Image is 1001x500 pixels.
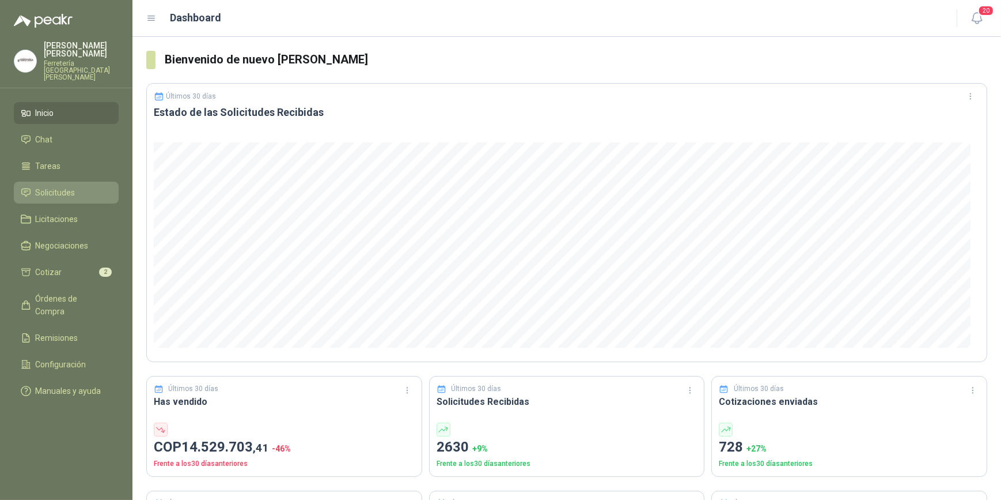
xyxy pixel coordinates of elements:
[36,358,86,371] span: Configuración
[451,384,501,394] p: Últimos 30 días
[14,235,119,257] a: Negociaciones
[165,51,987,69] h3: Bienvenido de nuevo [PERSON_NAME]
[36,107,54,119] span: Inicio
[36,239,89,252] span: Negociaciones
[169,384,219,394] p: Últimos 30 días
[719,458,980,469] p: Frente a los 30 días anteriores
[36,292,108,318] span: Órdenes de Compra
[154,437,415,458] p: COP
[14,102,119,124] a: Inicio
[472,444,488,453] span: + 9 %
[437,458,697,469] p: Frente a los 30 días anteriores
[166,92,217,100] p: Últimos 30 días
[437,437,697,458] p: 2630
[154,458,415,469] p: Frente a los 30 días anteriores
[154,106,980,119] h3: Estado de las Solicitudes Recibidas
[14,208,119,230] a: Licitaciones
[14,14,73,28] img: Logo peakr
[36,332,78,344] span: Remisiones
[44,42,119,58] p: [PERSON_NAME] [PERSON_NAME]
[966,8,987,29] button: 20
[14,380,119,402] a: Manuales y ayuda
[14,354,119,375] a: Configuración
[978,5,994,16] span: 20
[36,186,75,199] span: Solicitudes
[170,10,222,26] h1: Dashboard
[253,441,268,454] span: ,41
[14,261,119,283] a: Cotizar2
[14,129,119,151] a: Chat
[14,155,119,177] a: Tareas
[746,444,767,453] span: + 27 %
[14,182,119,204] a: Solicitudes
[99,268,112,277] span: 2
[154,394,415,409] h3: Has vendido
[36,266,62,279] span: Cotizar
[719,394,980,409] h3: Cotizaciones enviadas
[181,439,268,455] span: 14.529.703
[36,133,53,146] span: Chat
[36,385,101,397] span: Manuales y ayuda
[44,60,119,81] p: Ferretería [GEOGRAPHIC_DATA][PERSON_NAME]
[437,394,697,409] h3: Solicitudes Recibidas
[734,384,784,394] p: Últimos 30 días
[719,437,980,458] p: 728
[36,160,61,172] span: Tareas
[14,327,119,349] a: Remisiones
[14,50,36,72] img: Company Logo
[36,213,78,225] span: Licitaciones
[14,288,119,322] a: Órdenes de Compra
[272,444,291,453] span: -46 %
